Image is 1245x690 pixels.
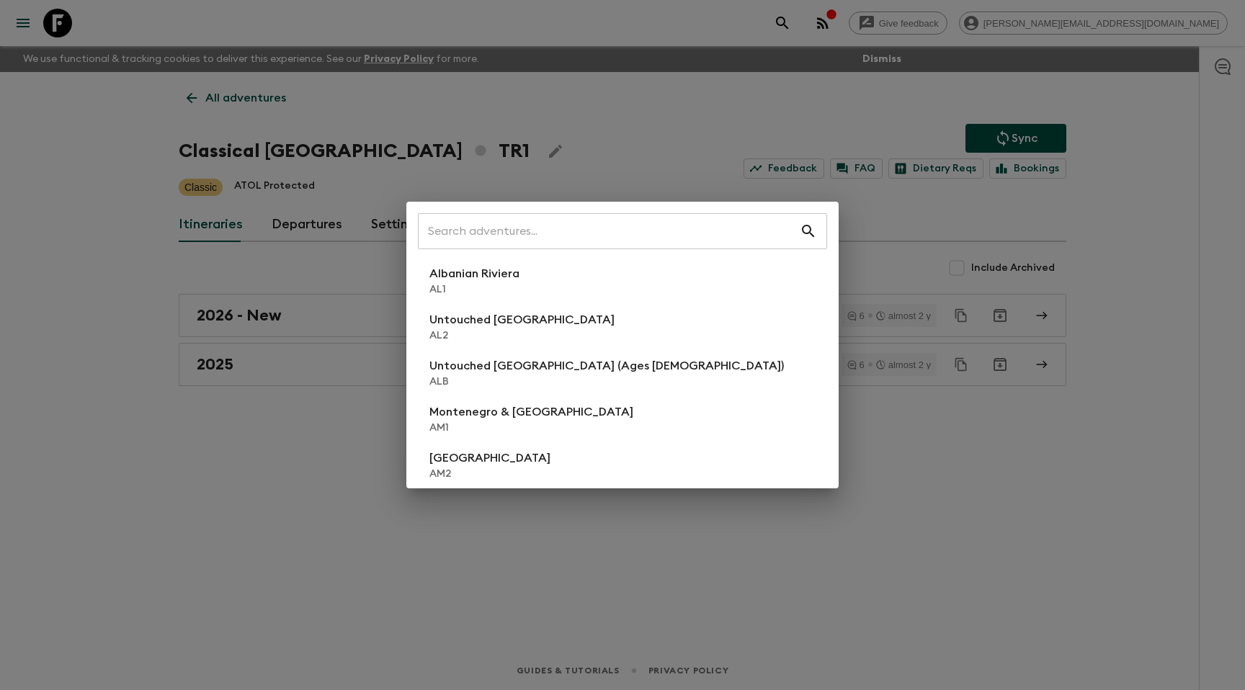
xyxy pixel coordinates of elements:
[429,282,519,297] p: AL1
[429,375,784,389] p: ALB
[418,211,800,251] input: Search adventures...
[429,265,519,282] p: Albanian Riviera
[429,311,615,328] p: Untouched [GEOGRAPHIC_DATA]
[429,421,633,435] p: AM1
[429,357,784,375] p: Untouched [GEOGRAPHIC_DATA] (Ages [DEMOGRAPHIC_DATA])
[429,403,633,421] p: Montenegro & [GEOGRAPHIC_DATA]
[429,328,615,343] p: AL2
[429,449,550,467] p: [GEOGRAPHIC_DATA]
[429,467,550,481] p: AM2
